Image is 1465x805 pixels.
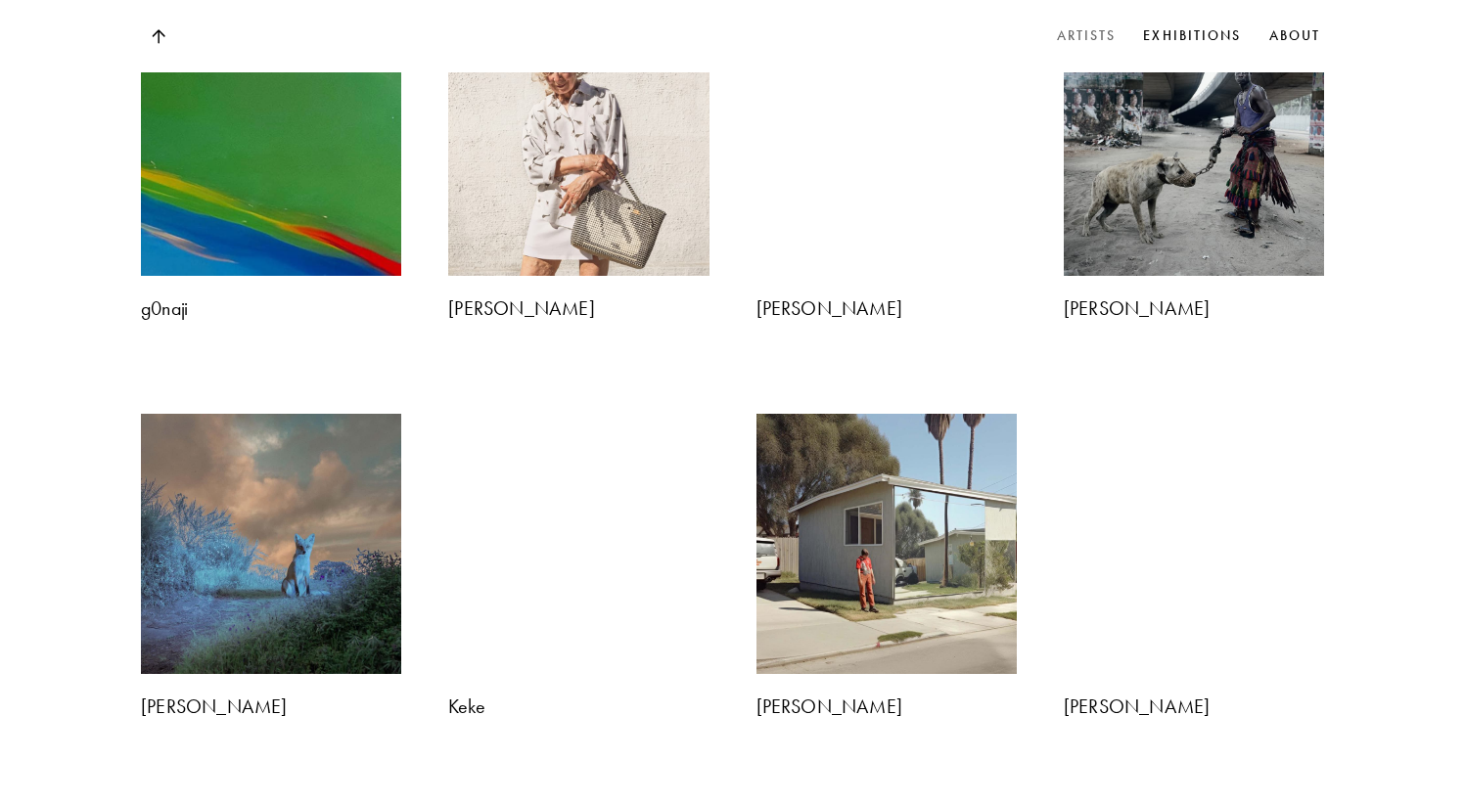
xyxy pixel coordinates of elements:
[1064,16,1324,276] img: Artist Profile
[448,414,709,719] a: Artist ProfileKeke
[1064,16,1324,321] a: Artist Profile[PERSON_NAME]
[151,29,164,44] img: Top
[141,414,401,674] img: Artist Profile
[448,16,709,276] img: Artist Profile
[448,414,709,674] img: Artist Profile
[756,414,1017,719] a: Artist Profile[PERSON_NAME]
[1064,414,1324,719] a: Artist Profile[PERSON_NAME]
[1064,414,1324,674] img: Artist Profile
[756,414,1017,674] img: Artist Profile
[756,16,1017,276] img: Artist Profile
[448,16,709,321] a: Artist Profile[PERSON_NAME]
[1064,694,1211,718] b: [PERSON_NAME]
[448,296,595,320] b: [PERSON_NAME]
[1053,22,1121,51] a: Artists
[1139,22,1245,51] a: Exhibitions
[1265,22,1325,51] a: About
[141,296,187,320] b: g0naji
[756,296,903,320] b: [PERSON_NAME]
[141,16,401,321] a: Artist Profileg0naji
[756,694,903,718] b: [PERSON_NAME]
[1064,296,1211,320] b: [PERSON_NAME]
[141,16,401,276] img: Artist Profile
[141,414,401,719] a: Artist Profile[PERSON_NAME]
[141,694,288,718] b: [PERSON_NAME]
[448,694,484,718] b: Keke
[756,16,1017,321] a: Artist Profile[PERSON_NAME]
